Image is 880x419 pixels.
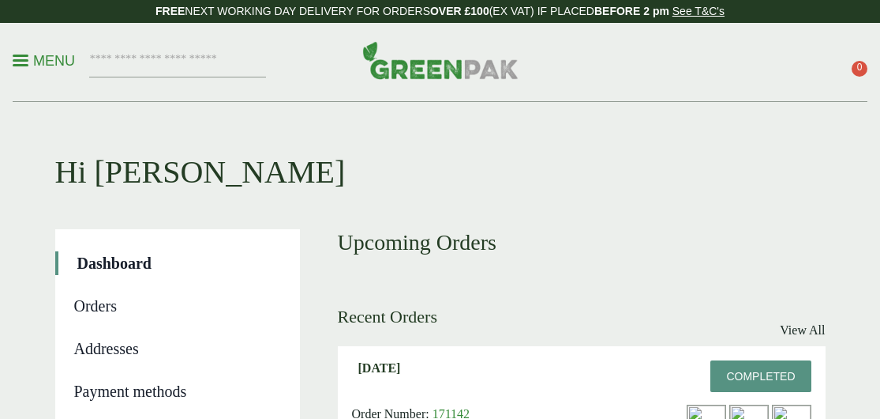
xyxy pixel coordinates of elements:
[358,360,401,376] span: [DATE]
[338,307,437,327] h3: Recent Orders
[780,321,825,340] a: View All
[13,51,75,67] a: Menu
[55,103,826,191] h1: Hi [PERSON_NAME]
[672,5,725,17] a: See T&C's
[77,251,278,275] a: Dashboard
[338,229,826,256] h3: Upcoming Orders
[74,379,278,403] a: Payment methods
[594,5,669,17] strong: BEFORE 2 pm
[13,51,75,70] p: Menu
[726,370,795,383] span: Completed
[74,294,278,318] a: Orders
[74,337,278,360] a: Addresses
[852,61,867,77] span: 0
[362,41,519,79] img: GreenPak Supplies
[430,5,489,17] strong: OVER £100
[155,5,185,17] strong: FREE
